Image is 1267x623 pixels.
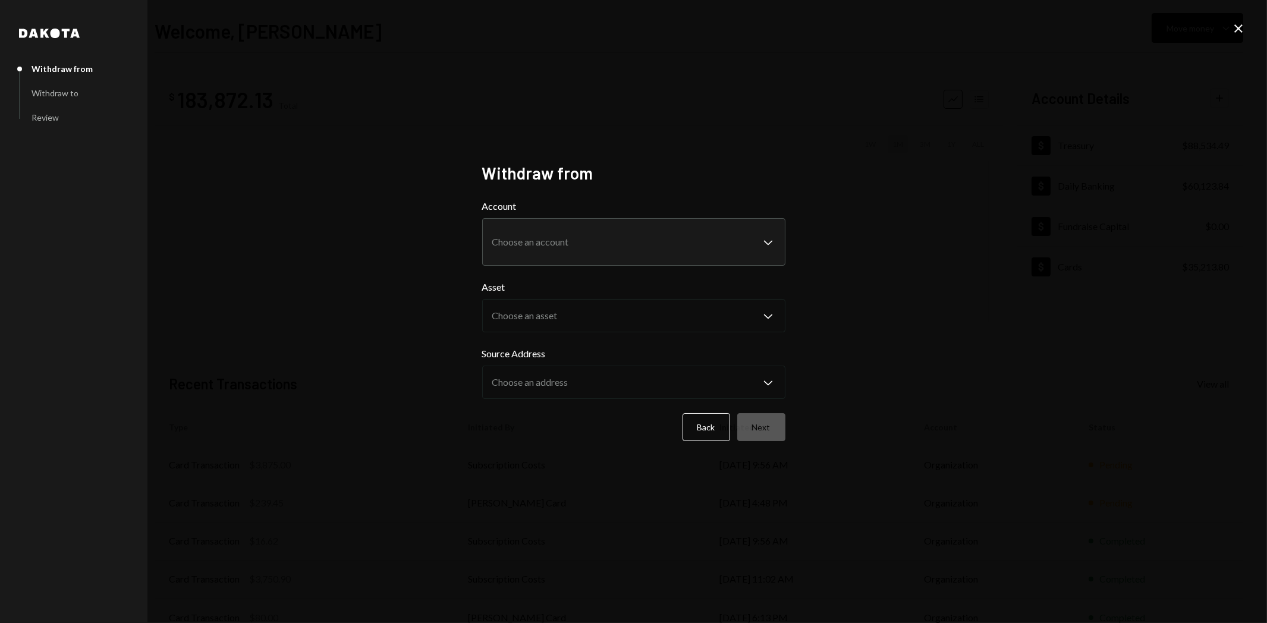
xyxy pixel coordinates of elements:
[482,218,785,266] button: Account
[482,366,785,399] button: Source Address
[482,347,785,361] label: Source Address
[32,88,78,98] div: Withdraw to
[683,413,730,441] button: Back
[482,280,785,294] label: Asset
[32,112,59,122] div: Review
[482,162,785,185] h2: Withdraw from
[32,64,93,74] div: Withdraw from
[482,299,785,332] button: Asset
[482,199,785,213] label: Account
